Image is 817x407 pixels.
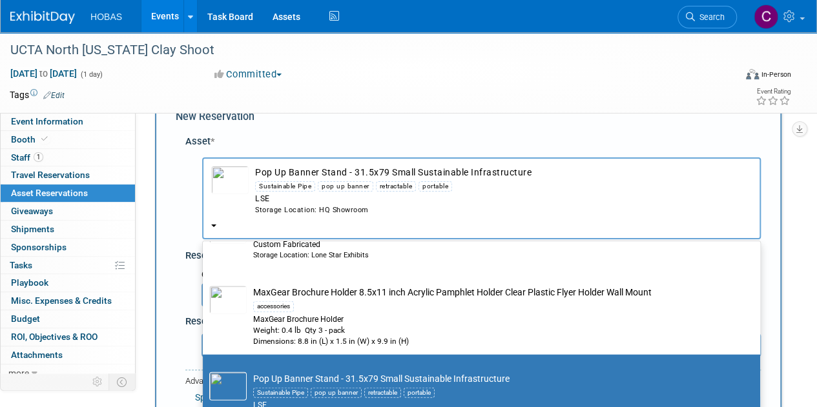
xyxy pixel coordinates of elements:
span: Booth [11,134,50,144]
span: Shipments [11,224,54,234]
a: Shipments [1,221,135,238]
span: Search [695,12,725,22]
div: Event Rating [756,88,791,95]
div: pop up banner [318,181,373,192]
div: UCTA North [US_STATE] Clay Shoot [6,39,725,62]
span: Sponsorships [11,242,67,252]
a: Sponsorships [1,239,135,256]
div: retractable [376,181,417,192]
span: Giveaways [11,206,53,216]
td: Toggle Event Tabs [109,373,136,390]
span: [DATE] [DATE] [10,68,78,79]
div: Storage Location: HQ Showroom [255,205,752,215]
span: New Reservation [176,110,254,123]
span: Asset Reservations [11,188,88,198]
span: Tasks [10,260,32,270]
div: Event Format [677,67,791,86]
a: ROI, Objectives & ROO [1,328,135,346]
div: accessories [253,301,294,311]
span: Budget [11,313,40,324]
button: Committed [210,68,287,81]
span: Playbook [11,277,48,288]
a: Asset Reservations [1,184,135,202]
img: ExhibitDay [10,11,75,24]
div: retractable [364,387,401,397]
span: (1 day) [79,70,103,79]
a: Specify Shipping Logistics Category [195,392,338,402]
span: Staff [11,152,43,163]
div: LSE [255,194,752,204]
div: Asset [185,135,761,148]
td: Tags [10,88,65,101]
span: Event Information [11,116,83,126]
div: portable [419,181,452,192]
div: pop up banner [311,387,362,397]
img: Format-Inperson.png [746,69,759,79]
span: 1 [34,152,43,162]
a: Giveaways [1,203,135,220]
div: Custom Fabricated [253,239,734,250]
span: ROI, Objectives & ROO [11,332,98,342]
div: Sustainable Pipe [255,181,315,192]
td: Personalize Event Tab Strip [87,373,109,390]
span: to [37,68,50,79]
div: Choose the date range during which asset will be checked-out for this reservation. [202,269,761,281]
span: HOBAS [90,12,122,22]
a: Edit [43,91,65,100]
div: Sustainable Pipe [253,387,308,397]
div: In-Person [761,70,791,79]
span: Attachments [11,350,63,360]
a: Staff1 [1,149,135,166]
div: Storage Location: Lone Star Exhibits [253,250,734,260]
a: more [1,364,135,382]
a: Search [677,6,737,28]
div: Dimensions: 8.8 in (L) x 1.5 in (W) x 9.9 in (H) [253,335,734,346]
span: Misc. Expenses & Credits [11,295,112,306]
button: Pop Up Banner Stand - 31.5x79 Small Sustainable InfrastructureSustainable Pipepop up bannerretrac... [202,157,761,239]
td: Pop Up Banner Stand - 31.5x79 Small Sustainable Infrastructure [249,166,752,215]
div: Reservation Notes [185,315,761,328]
div: Weight: 0.4 lb Qty 3 - pack [253,324,734,335]
span: Travel Reservations [11,170,90,180]
a: Travel Reservations [1,166,135,184]
a: Event Information [1,113,135,130]
td: MaxGear Brochure Holder 8.5x11 inch Acrylic Pamphlet Holder Clear Plastic Flyer Holder Wall Mount [247,285,734,346]
a: Budget [1,310,135,328]
div: Reservation Period (Check-out Date - Return Date) [185,249,761,263]
a: Booth [1,131,135,148]
a: Playbook [1,274,135,292]
span: more [8,368,29,378]
div: Advanced Options [185,375,761,388]
img: Cole Grinnell [754,5,778,29]
a: Tasks [1,257,135,274]
div: portable [404,387,435,397]
a: Attachments [1,346,135,364]
a: Misc. Expenses & Credits [1,292,135,310]
div: MaxGear Brochure Holder [253,313,734,324]
i: Booth reservation complete [41,135,48,143]
input: Check-out Date - Return Date [202,283,357,306]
